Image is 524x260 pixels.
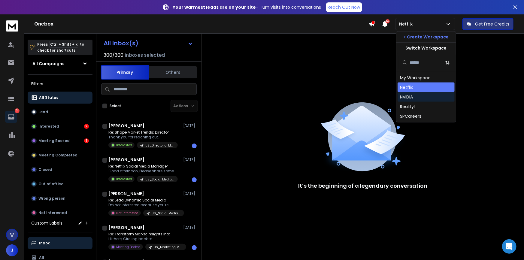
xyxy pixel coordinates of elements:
p: US_Marketing Manager_2(8/8) [154,245,183,249]
h1: Onebox [34,20,369,28]
p: Closed [38,167,52,172]
p: Wrong person [38,196,65,201]
div: My Workspace [400,75,431,81]
p: I'm not interested because you're [108,203,180,207]
div: 1 [84,138,89,143]
p: Not Interested [38,210,67,215]
p: Meeting Booked [116,245,141,249]
h1: [PERSON_NAME] [108,123,144,129]
h3: Filters [28,80,92,88]
button: Meeting Booked1 [28,135,92,147]
div: 1 [192,144,197,148]
p: US_Social Media Manager_9(10/8) [145,177,174,182]
p: Thank you for reaching out. [108,135,178,140]
button: Meeting Completed [28,149,92,161]
p: All [39,255,44,260]
button: All Campaigns [28,58,92,70]
button: Lead [28,106,92,118]
img: logo [6,20,18,32]
p: Press to check for shortcuts. [37,41,84,53]
p: --- Switch Workspace --- [398,45,455,51]
p: Interested [116,177,132,181]
div: Open Intercom Messenger [502,239,516,254]
div: 1 [192,177,197,182]
div: Netflix [400,84,413,90]
p: – Turn visits into conversations [173,4,321,10]
button: Wrong person [28,192,92,204]
button: Inbox [28,237,92,249]
p: Re: Lead Dynamic Social Media [108,198,180,203]
button: Sort by Sort A-Z [441,56,453,68]
button: Not Interested [28,207,92,219]
div: 2 [84,124,89,129]
button: + Create Workspace [396,32,456,42]
button: Primary [101,65,149,80]
p: + Create Workspace [404,34,449,40]
h1: All Campaigns [32,61,65,67]
h3: Inboxes selected [125,52,165,59]
p: Re: Shape Market Trends: Director [108,130,178,135]
p: Re: Netflix Social Media Manager [108,164,178,169]
span: 50 [386,19,390,23]
h3: Custom Labels [31,220,62,226]
p: Out of office [38,182,63,186]
div: 1 [192,245,197,250]
button: Others [149,66,197,79]
div: SPCareers [400,113,421,119]
p: Lead [38,110,48,114]
button: J [6,244,18,256]
p: US_Social Media Manager_09(14/8) [152,211,180,216]
span: Ctrl + Shift + k [49,41,78,48]
p: US_Director of Marketing_10(8/8) [145,143,174,148]
p: Re: Transform Market Insights into [108,232,180,237]
span: 300 / 300 [104,52,123,59]
h1: [PERSON_NAME] [108,157,144,163]
button: Interested2 [28,120,92,132]
p: Interested [38,124,59,129]
p: [DATE] [183,225,197,230]
button: Get Free Credits [462,18,513,30]
label: Select [110,104,121,108]
button: All Status [28,92,92,104]
p: 3 [15,108,20,113]
h1: All Inbox(s) [104,40,138,46]
p: Interested [116,143,132,147]
p: Get Free Credits [475,21,509,27]
p: It’s the beginning of a legendary conversation [298,182,428,190]
button: All Inbox(s) [99,37,198,49]
p: [DATE] [183,191,197,196]
p: Not Interested [116,211,138,215]
p: Inbox [39,241,50,246]
p: [DATE] [183,123,197,128]
strong: Your warmest leads are on your site [173,4,256,10]
p: All Status [39,95,58,100]
a: Reach Out Now [326,2,362,12]
button: Closed [28,164,92,176]
p: Meeting Completed [38,153,77,158]
p: Meeting Booked [38,138,70,143]
p: Reach Out Now [328,4,360,10]
div: RealityL [400,104,416,110]
h1: [PERSON_NAME] [108,191,144,197]
a: 3 [5,111,17,123]
h1: [PERSON_NAME] [108,225,144,231]
div: NVIDIA [400,94,413,100]
p: [DATE] [183,157,197,162]
p: Hi there, Circling back to [108,237,180,241]
p: Netflix [399,21,415,27]
button: Out of office [28,178,92,190]
p: Good afternoon, Please share some [108,169,178,174]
